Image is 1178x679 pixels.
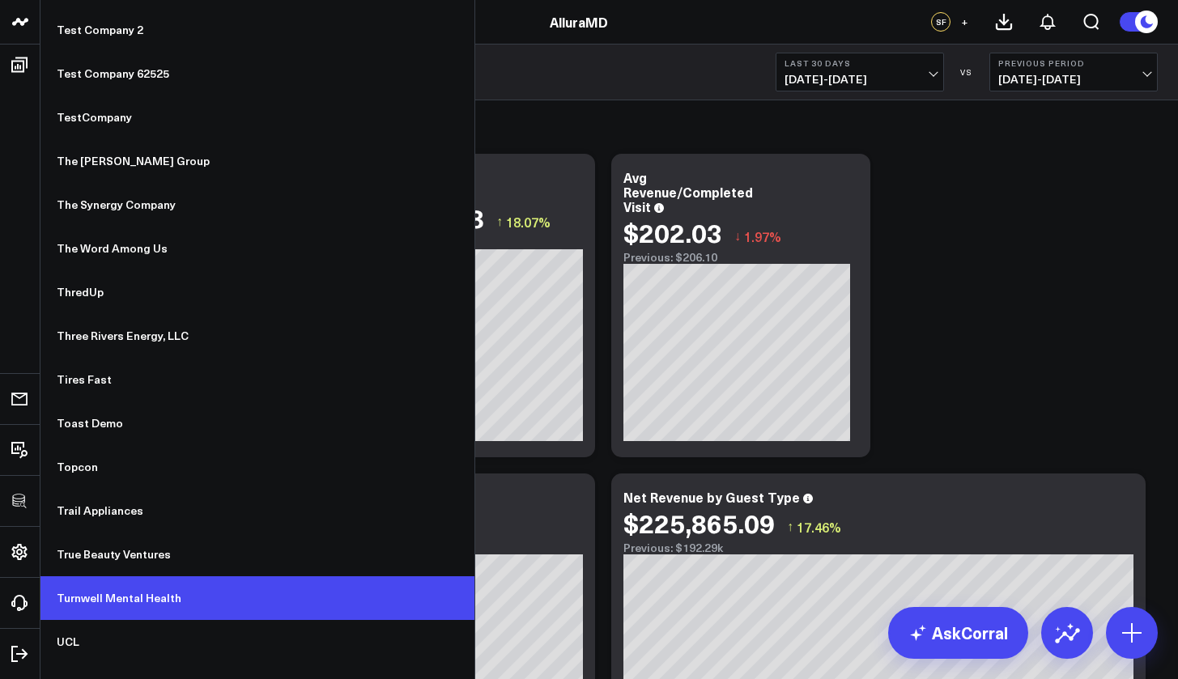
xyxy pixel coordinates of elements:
span: ↑ [496,211,503,232]
a: AlluraMD [550,13,608,31]
span: [DATE] - [DATE] [998,73,1149,86]
a: The [PERSON_NAME] Group [40,139,474,183]
span: 1.97% [744,227,781,245]
button: Previous Period[DATE]-[DATE] [989,53,1158,91]
a: True Beauty Ventures [40,533,474,576]
span: ↓ [734,226,741,247]
a: Test Company 62525 [40,52,474,95]
span: 18.07% [506,213,551,231]
span: 17.46% [797,518,841,536]
a: Toast Demo [40,401,474,445]
a: UCL [40,620,474,664]
button: + [955,12,974,32]
span: ↑ [787,516,793,537]
a: AskCorral [888,607,1028,659]
div: SF [931,12,950,32]
a: Topcon [40,445,474,489]
span: + [961,16,968,28]
b: Last 30 Days [785,58,935,68]
a: Trail Appliances [40,489,474,533]
div: Previous: $192.29k [623,541,1133,554]
a: Test Company 2 [40,8,474,52]
a: ThredUp [40,270,474,314]
a: The Word Among Us [40,227,474,270]
a: TestCompany [40,95,474,139]
a: The Synergy Company [40,183,474,227]
div: Avg Revenue/Completed Visit [623,168,753,215]
a: Turnwell Mental Health [40,576,474,620]
div: VS [952,67,981,77]
div: Net Revenue by Guest Type [623,488,800,506]
a: Three Rivers Energy, LLC [40,314,474,358]
span: [DATE] - [DATE] [785,73,935,86]
div: Previous: $206.10 [623,251,858,264]
div: $202.03 [623,218,722,247]
b: Previous Period [998,58,1149,68]
button: Last 30 Days[DATE]-[DATE] [776,53,944,91]
div: $225,865.09 [623,508,775,537]
a: Tires Fast [40,358,474,401]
